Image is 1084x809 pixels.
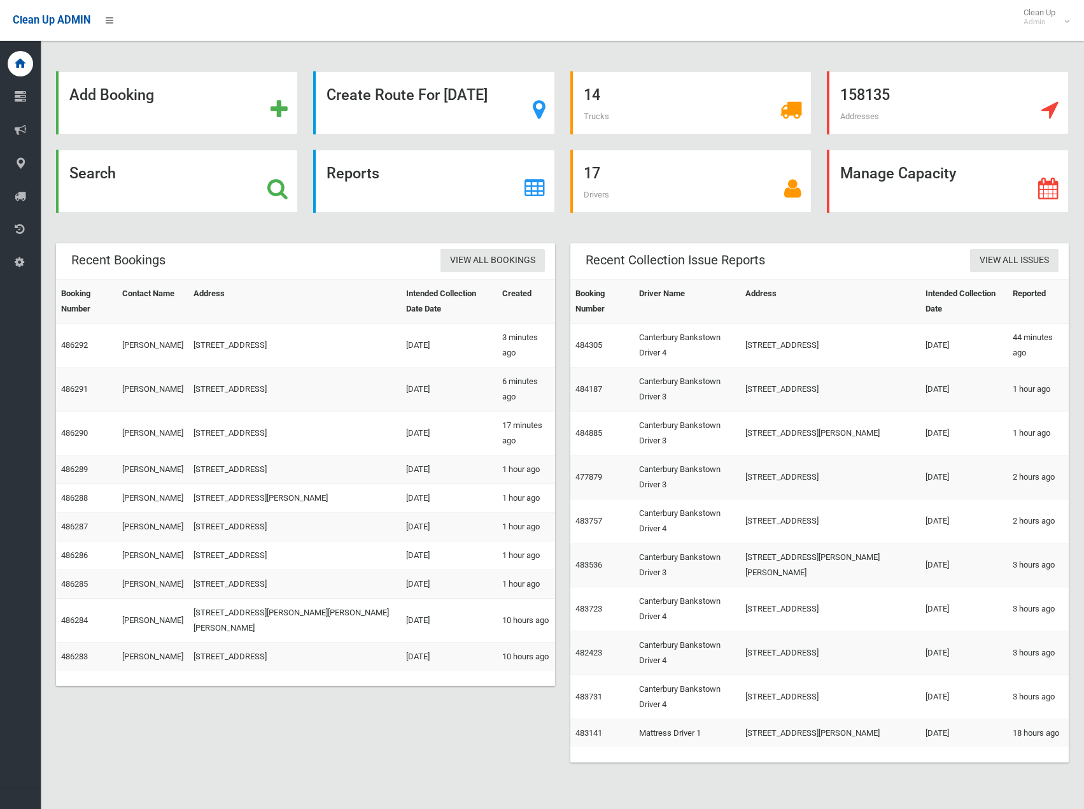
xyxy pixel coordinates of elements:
td: [PERSON_NAME] [117,412,188,455]
a: 14 Trucks [570,71,812,134]
td: [DATE] [401,643,497,671]
td: [PERSON_NAME] [117,541,188,570]
td: [STREET_ADDRESS] [740,587,920,631]
td: Canterbury Bankstown Driver 3 [634,412,740,455]
td: Canterbury Bankstown Driver 3 [634,368,740,412]
td: [STREET_ADDRESS] [188,541,400,570]
th: Contact Name [117,280,188,324]
strong: Create Route For [DATE] [327,86,488,104]
a: 158135 Addresses [827,71,1069,134]
td: Canterbury Bankstown Driver 4 [634,324,740,368]
small: Admin [1024,17,1055,27]
span: Addresses [840,111,879,121]
a: 483141 [575,728,602,738]
header: Recent Collection Issue Reports [570,248,780,273]
td: [PERSON_NAME] [117,484,188,513]
td: [DATE] [401,599,497,643]
td: [DATE] [920,543,1008,587]
td: 3 hours ago [1008,675,1069,719]
td: [STREET_ADDRESS] [188,368,400,412]
a: 17 Drivers [570,150,812,213]
a: 486283 [61,652,88,661]
td: [PERSON_NAME] [117,455,188,484]
td: 1 hour ago [1008,412,1069,455]
a: 486292 [61,340,88,350]
a: 483536 [575,560,602,569]
a: Reports [313,150,555,213]
td: [DATE] [920,719,1008,748]
td: [PERSON_NAME] [117,324,188,368]
th: Intended Collection Date [920,280,1008,324]
th: Address [740,280,920,324]
a: View All Issues [970,249,1059,273]
td: [DATE] [401,368,497,412]
a: 486285 [61,579,88,589]
td: Mattress Driver 1 [634,719,740,748]
td: [DATE] [920,324,1008,368]
td: [STREET_ADDRESS] [740,368,920,412]
td: [DATE] [401,324,497,368]
td: 17 minutes ago [497,412,555,455]
strong: 17 [584,164,600,182]
td: 3 hours ago [1008,631,1069,675]
td: [STREET_ADDRESS] [188,455,400,484]
td: [DATE] [920,675,1008,719]
a: Create Route For [DATE] [313,71,555,134]
th: Driver Name [634,280,740,324]
a: 484885 [575,428,602,438]
a: 482423 [575,648,602,657]
td: [STREET_ADDRESS][PERSON_NAME] [188,484,400,513]
td: [STREET_ADDRESS] [188,412,400,455]
td: 1 hour ago [497,513,555,541]
td: 6 minutes ago [497,368,555,412]
a: 483731 [575,692,602,701]
td: [DATE] [920,499,1008,543]
a: 477879 [575,472,602,482]
td: 3 hours ago [1008,543,1069,587]
a: 486291 [61,384,88,394]
td: [PERSON_NAME] [117,570,188,599]
td: 2 hours ago [1008,499,1069,543]
td: 1 hour ago [497,541,555,570]
td: [STREET_ADDRESS] [188,570,400,599]
td: [STREET_ADDRESS] [188,324,400,368]
a: Add Booking [56,71,298,134]
td: [DATE] [920,412,1008,455]
td: [PERSON_NAME] [117,599,188,643]
td: Canterbury Bankstown Driver 4 [634,675,740,719]
th: Address [188,280,400,324]
td: 2 hours ago [1008,455,1069,499]
td: [DATE] [401,570,497,599]
td: Canterbury Bankstown Driver 4 [634,631,740,675]
td: [STREET_ADDRESS] [740,324,920,368]
td: 44 minutes ago [1008,324,1069,368]
a: 486288 [61,493,88,503]
td: 1 hour ago [497,570,555,599]
a: Search [56,150,298,213]
td: [STREET_ADDRESS][PERSON_NAME][PERSON_NAME] [740,543,920,587]
th: Booking Number [56,280,117,324]
strong: 158135 [840,86,890,104]
td: [STREET_ADDRESS] [740,455,920,499]
a: 483723 [575,604,602,613]
td: [STREET_ADDRESS] [740,631,920,675]
td: 3 minutes ago [497,324,555,368]
td: Canterbury Bankstown Driver 3 [634,543,740,587]
span: Trucks [584,111,609,121]
a: 486290 [61,428,88,438]
td: [DATE] [401,513,497,541]
a: 483757 [575,516,602,526]
td: [DATE] [401,484,497,513]
td: [STREET_ADDRESS][PERSON_NAME] [740,412,920,455]
a: 486289 [61,464,88,474]
th: Intended Collection Date Date [401,280,497,324]
td: 10 hours ago [497,599,555,643]
strong: Add Booking [69,86,154,104]
span: Clean Up ADMIN [13,14,90,26]
td: Canterbury Bankstown Driver 4 [634,499,740,543]
td: [STREET_ADDRESS] [188,513,400,541]
td: [DATE] [401,541,497,570]
a: 486284 [61,615,88,625]
td: Canterbury Bankstown Driver 3 [634,455,740,499]
td: [STREET_ADDRESS] [188,643,400,671]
